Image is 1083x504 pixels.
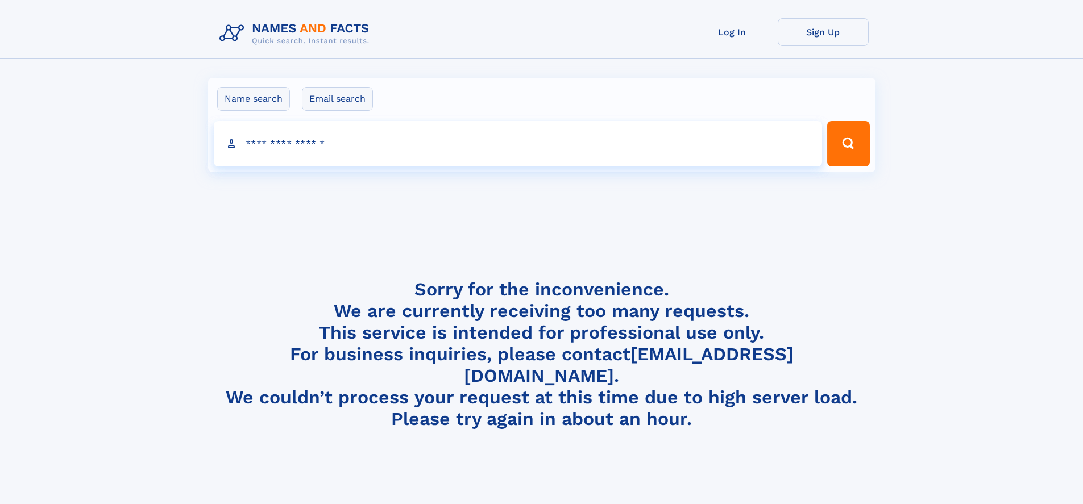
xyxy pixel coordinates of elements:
[687,18,778,46] a: Log In
[214,121,823,166] input: search input
[215,18,379,49] img: Logo Names and Facts
[215,278,869,430] h4: Sorry for the inconvenience. We are currently receiving too many requests. This service is intend...
[464,343,794,386] a: [EMAIL_ADDRESS][DOMAIN_NAME]
[217,87,290,111] label: Name search
[302,87,373,111] label: Email search
[778,18,869,46] a: Sign Up
[827,121,869,166] button: Search Button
